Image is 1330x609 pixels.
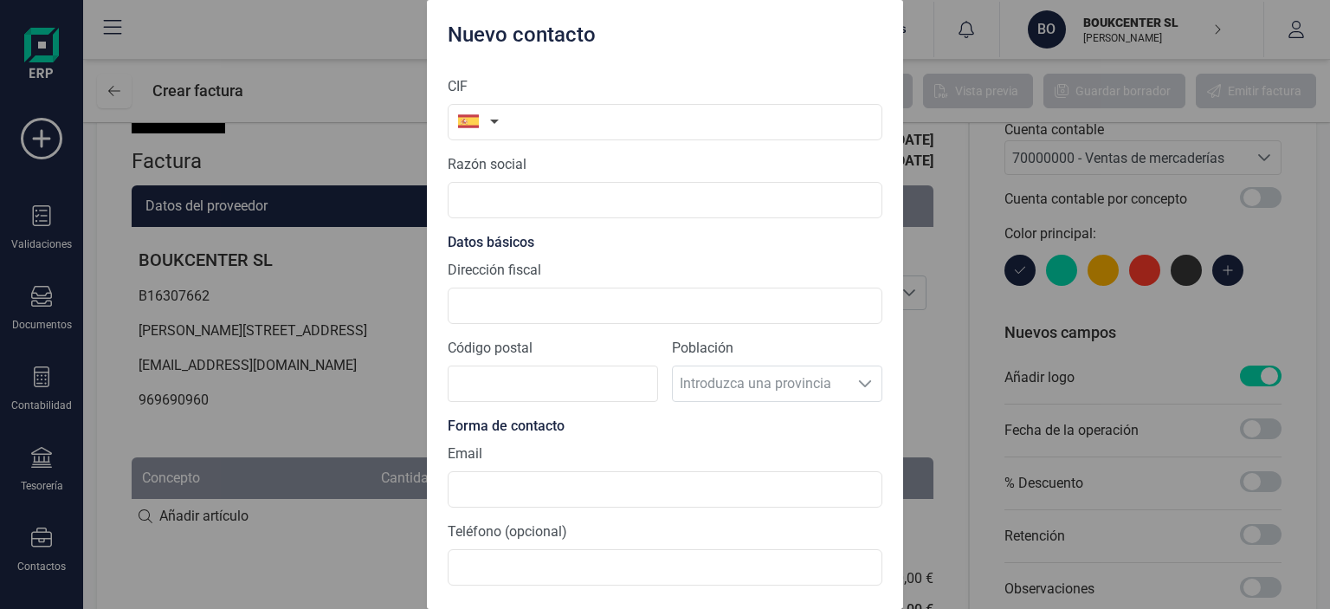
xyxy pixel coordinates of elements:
label: CIF [448,76,468,97]
label: Código postal [448,338,658,359]
div: Forma de contacto [448,416,882,437]
div: Nuevo contacto [441,14,889,49]
label: Población [672,338,882,359]
label: Dirección fiscal [448,260,541,281]
label: Email [448,444,482,464]
label: Razón social [448,154,526,175]
label: Teléfono (opcional) [448,522,567,542]
div: Datos básicos [448,232,882,253]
